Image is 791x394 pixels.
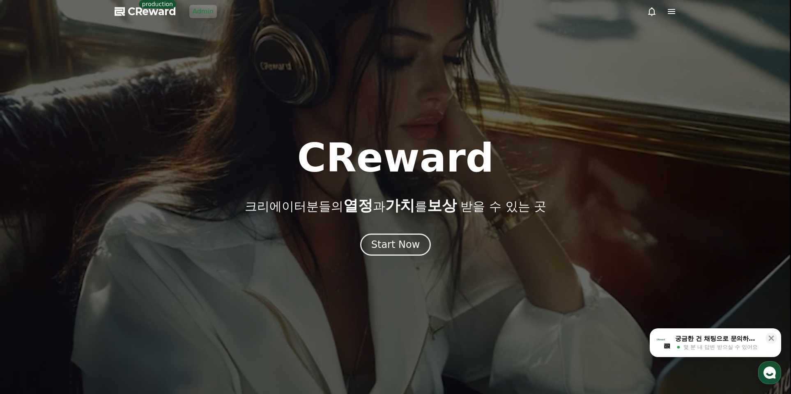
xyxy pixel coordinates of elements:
a: CReward [115,5,176,18]
span: 가치 [385,197,415,214]
span: 열정 [343,197,373,214]
a: Admin [189,5,217,18]
span: CReward [128,5,176,18]
p: 크리에이터분들의 과 를 받을 수 있는 곳 [245,197,546,214]
span: 보상 [427,197,457,214]
div: Start Now [371,238,420,251]
a: Start Now [360,242,431,250]
button: Start Now [360,234,431,256]
h1: CReward [297,138,494,178]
